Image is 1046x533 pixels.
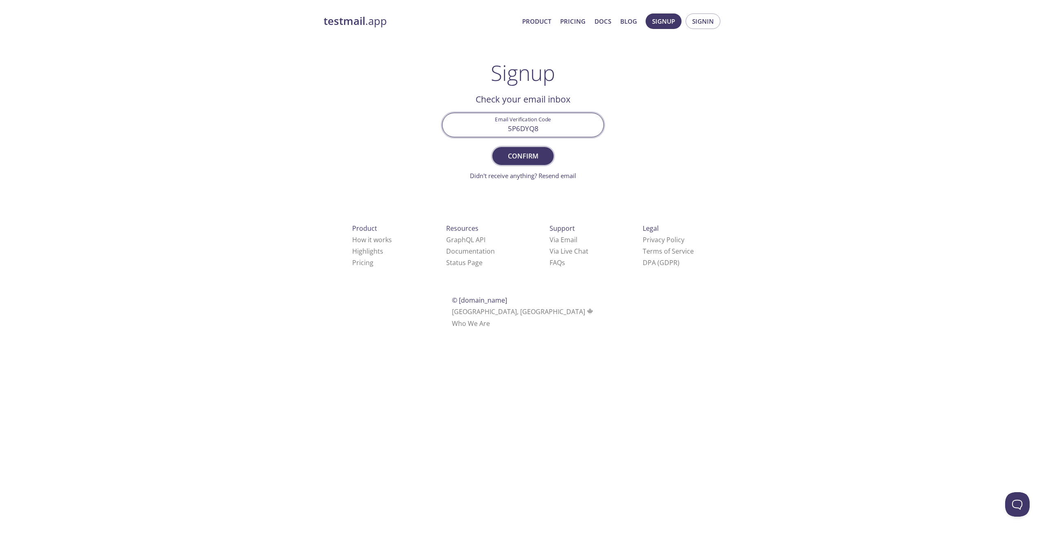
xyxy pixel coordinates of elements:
[470,172,576,180] a: Didn't receive anything? Resend email
[686,13,720,29] button: Signin
[562,258,565,267] span: s
[324,14,365,28] strong: testmail
[446,224,478,233] span: Resources
[352,258,373,267] a: Pricing
[643,258,679,267] a: DPA (GDPR)
[643,224,659,233] span: Legal
[501,150,545,162] span: Confirm
[550,247,588,256] a: Via Live Chat
[352,247,383,256] a: Highlights
[550,235,577,244] a: Via Email
[352,224,377,233] span: Product
[442,92,604,106] h2: Check your email inbox
[643,235,684,244] a: Privacy Policy
[492,147,554,165] button: Confirm
[1005,492,1030,517] iframe: Help Scout Beacon - Open
[446,247,495,256] a: Documentation
[643,247,694,256] a: Terms of Service
[550,258,565,267] a: FAQ
[491,60,555,85] h1: Signup
[550,224,575,233] span: Support
[446,258,483,267] a: Status Page
[620,16,637,27] a: Blog
[452,319,490,328] a: Who We Are
[452,296,507,305] span: © [DOMAIN_NAME]
[560,16,586,27] a: Pricing
[595,16,611,27] a: Docs
[324,14,516,28] a: testmail.app
[522,16,551,27] a: Product
[352,235,392,244] a: How it works
[452,307,595,316] span: [GEOGRAPHIC_DATA], [GEOGRAPHIC_DATA]
[692,16,714,27] span: Signin
[652,16,675,27] span: Signup
[646,13,682,29] button: Signup
[446,235,485,244] a: GraphQL API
